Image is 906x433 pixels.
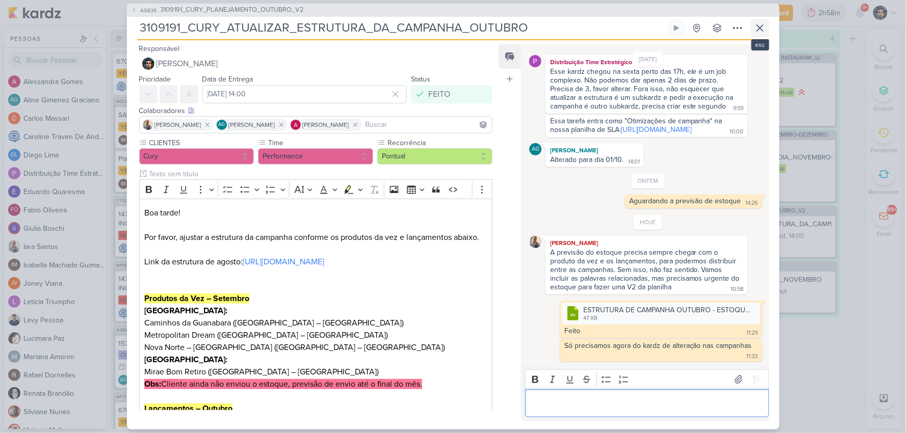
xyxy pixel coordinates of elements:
img: Nelito Junior [142,58,154,70]
button: Pontual [377,148,493,165]
mark: Cliente ainda não enviou o estoque, previsão de envio até o final do mês. [144,379,422,389]
span: [PERSON_NAME] [157,58,218,70]
p: Nova Norte – [GEOGRAPHIC_DATA] ([GEOGRAPHIC_DATA] – [GEOGRAPHIC_DATA]) [144,341,487,354]
p: Mirae Bom Retiro ([GEOGRAPHIC_DATA] – [GEOGRAPHIC_DATA]) [144,366,487,378]
button: FEITO [411,85,493,103]
div: 47 KB [583,314,754,322]
button: Performance [258,148,373,165]
input: Select a date [202,85,407,103]
strong: Lançamentos – Outubro [144,403,232,414]
a: [URL][DOMAIN_NAME] [621,125,691,134]
span: [PERSON_NAME] [303,120,349,129]
label: Data de Entrega [202,75,253,84]
div: 14:26 [746,199,758,207]
div: [PERSON_NAME] [548,145,642,155]
div: Feito [564,327,580,335]
label: Responsável [139,44,180,53]
div: Aline Gimenez Graciano [217,120,227,130]
span: [PERSON_NAME] [229,120,275,129]
input: Kard Sem Título [137,19,665,37]
strong: [GEOGRAPHIC_DATA]: [144,355,227,365]
strong: Obs: [144,379,161,389]
a: [URL][DOMAIN_NAME] [243,257,324,267]
div: ESTRUTURA DE CAMPANHA OUTUBRO - ESTOQUES.xlsx [562,303,760,324]
button: [PERSON_NAME] [139,55,493,73]
img: Distribuição Time Estratégico [529,55,541,67]
div: Editor toolbar [525,369,769,389]
div: Só precisamos agora do kardz de alteração nas campanhas [564,341,752,350]
div: [PERSON_NAME] [548,238,745,248]
div: 10:58 [731,285,744,293]
div: ESTRUTURA DE CAMPANHA OUTUBRO - ESTOQUES.xlsx [583,305,754,315]
p: Caminhos da Guanabara ([GEOGRAPHIC_DATA] – [GEOGRAPHIC_DATA]) [144,317,487,329]
button: Cury [139,148,254,165]
span: [PERSON_NAME] [155,120,201,129]
div: 10:00 [730,128,744,136]
img: Alessandra Gomes [291,120,301,130]
label: Status [411,75,430,84]
input: Texto sem título [147,169,493,179]
div: Esse kardz chegou na sexta perto das 17h, ele é um job complexo. Não podemos dar apenas 2 dias de... [550,67,736,111]
label: Time [267,138,373,148]
div: 11:33 [747,353,758,361]
p: Metropolitan Dream ([GEOGRAPHIC_DATA] – [GEOGRAPHIC_DATA]) [144,329,487,341]
strong: [GEOGRAPHIC_DATA]: [144,306,227,316]
img: Iara Santos [529,236,541,248]
div: Alterado para dia 01/10. [550,155,624,164]
div: Editor editing area: main [525,389,769,417]
p: Boa tarde! Por favor, ajustar a estrutura da campanha conforme os produtos da vez e lançamentos a... [144,207,487,292]
div: Aline Gimenez Graciano [529,143,541,155]
div: Editor toolbar [139,179,493,199]
img: Iara Santos [143,120,153,130]
label: Prioridade [139,75,171,84]
div: Essa tarefa entra como "Otimizações de campanha" na nossa planilha de SLA: [550,117,724,134]
strong: Produtos da Vez – Setembro [144,293,249,304]
div: 9:59 [734,104,744,113]
label: CLIENTES [148,138,254,148]
div: esc [752,39,769,50]
div: Ligar relógio [672,24,681,32]
div: A previsão do estoque precisa sempre chegar com o produto da vez e os lançamentos, para podermos ... [550,248,742,291]
div: 14:01 [628,158,640,166]
input: Buscar [364,119,490,131]
label: Recorrência [386,138,493,148]
div: 11:29 [747,329,758,337]
div: Colaboradores [139,105,493,116]
div: Aguardando a previsão de estoque [630,197,741,205]
p: AG [218,122,225,127]
div: Distribuição Time Estratégico [548,57,745,67]
p: AG [532,147,539,152]
div: FEITO [428,88,450,100]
